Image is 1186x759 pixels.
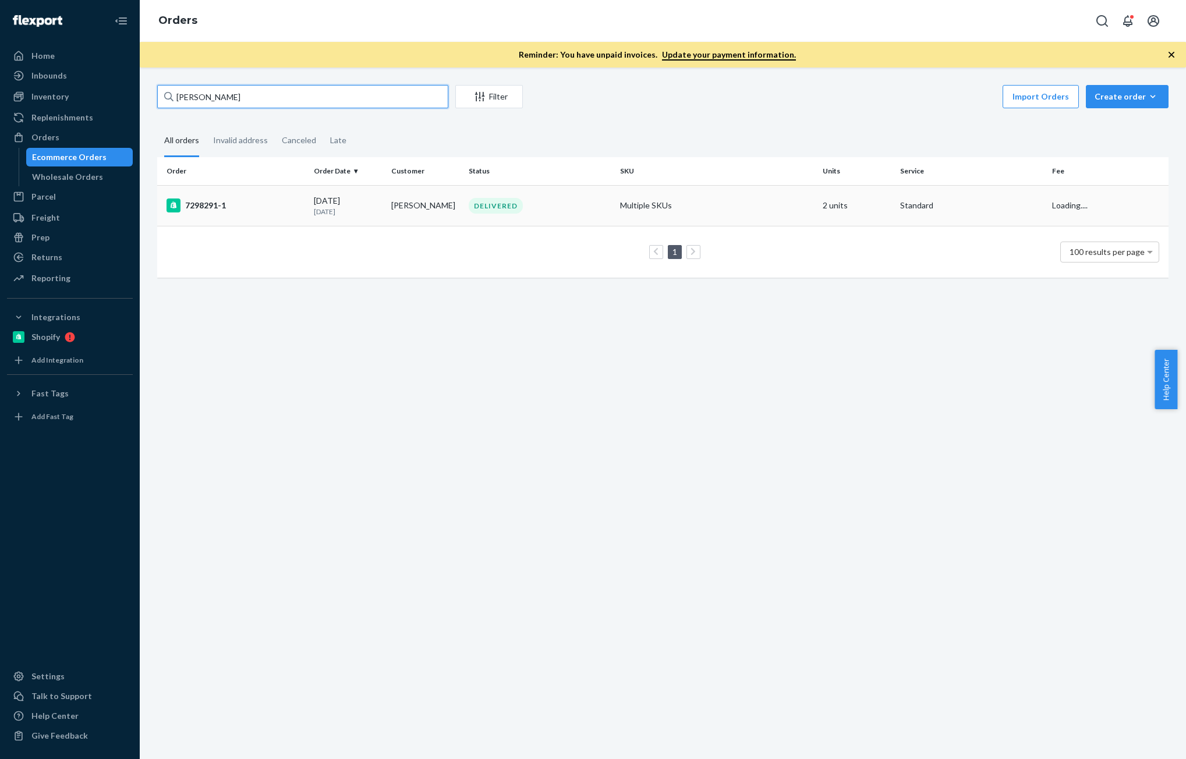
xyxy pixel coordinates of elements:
button: Open Search Box [1091,9,1114,33]
button: Help Center [1155,350,1177,409]
div: Add Integration [31,355,83,365]
div: Shopify [31,331,60,343]
div: Canceled [282,125,316,155]
a: Returns [7,248,133,267]
div: Filter [456,91,522,102]
a: Prep [7,228,133,247]
a: Orders [7,128,133,147]
ol: breadcrumbs [149,4,207,38]
div: [DATE] [314,195,382,217]
p: [DATE] [314,207,382,217]
a: Orders [158,14,197,27]
td: 2 units [818,185,895,226]
a: Home [7,47,133,65]
a: Page 1 is your current page [670,247,679,257]
a: Update your payment information. [662,49,796,61]
a: Inbounds [7,66,133,85]
div: Orders [31,132,59,143]
div: Prep [31,232,49,243]
td: Multiple SKUs [615,185,817,226]
div: Create order [1095,91,1160,102]
th: Order [157,157,309,185]
div: Talk to Support [31,690,92,702]
div: Fast Tags [31,388,69,399]
div: Returns [31,251,62,263]
div: Help Center [31,710,79,722]
button: Import Orders [1003,85,1079,108]
p: Reminder: You have unpaid invoices. [519,49,796,61]
a: Shopify [7,328,133,346]
button: Integrations [7,308,133,327]
a: Freight [7,208,133,227]
div: Reporting [31,272,70,284]
div: Inventory [31,91,69,102]
div: Home [31,50,55,62]
a: Add Fast Tag [7,407,133,426]
div: All orders [164,125,199,157]
a: Talk to Support [7,687,133,705]
div: Invalid address [213,125,268,155]
a: Parcel [7,187,133,206]
div: Inbounds [31,70,67,81]
div: Ecommerce Orders [32,151,107,163]
div: Integrations [31,311,80,323]
span: 100 results per page [1070,247,1145,257]
button: Create order [1086,85,1169,108]
button: Filter [455,85,523,108]
th: SKU [615,157,817,185]
a: Add Integration [7,351,133,370]
a: Inventory [7,87,133,106]
a: Settings [7,667,133,686]
div: 7298291-1 [167,198,305,212]
td: [PERSON_NAME] [387,185,464,226]
button: Give Feedback [7,726,133,745]
td: Loading.... [1047,185,1169,226]
th: Service [895,157,1047,185]
div: DELIVERED [469,198,523,214]
div: Late [330,125,346,155]
th: Status [464,157,616,185]
th: Fee [1047,157,1169,185]
a: Replenishments [7,108,133,127]
a: Ecommerce Orders [26,148,133,166]
div: Add Fast Tag [31,412,73,421]
th: Order Date [309,157,387,185]
div: Freight [31,212,60,224]
img: Flexport logo [13,15,62,27]
a: Wholesale Orders [26,168,133,186]
div: Customer [391,166,459,176]
div: Replenishments [31,112,93,123]
input: Search orders [157,85,448,108]
a: Help Center [7,707,133,725]
div: Parcel [31,191,56,203]
p: Standard [900,200,1043,211]
a: Reporting [7,269,133,288]
th: Units [818,157,895,185]
button: Fast Tags [7,384,133,403]
div: Give Feedback [31,730,88,742]
button: Open account menu [1142,9,1165,33]
div: Settings [31,671,65,682]
button: Close Navigation [109,9,133,33]
button: Open notifications [1116,9,1139,33]
div: Wholesale Orders [32,171,103,183]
